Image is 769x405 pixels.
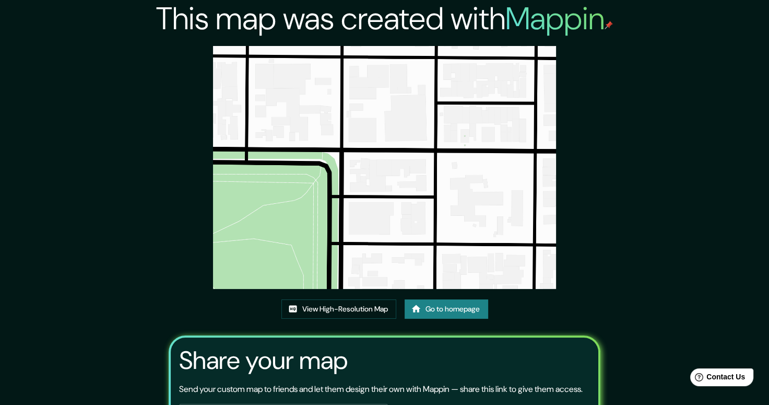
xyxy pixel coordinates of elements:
[605,21,613,29] img: mappin-pin
[179,346,348,375] h3: Share your map
[281,299,396,319] a: View High-Resolution Map
[179,383,583,396] p: Send your custom map to friends and let them design their own with Mappin — share this link to gi...
[405,299,488,319] a: Go to homepage
[213,46,557,289] img: created-map
[676,364,758,394] iframe: Help widget launcher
